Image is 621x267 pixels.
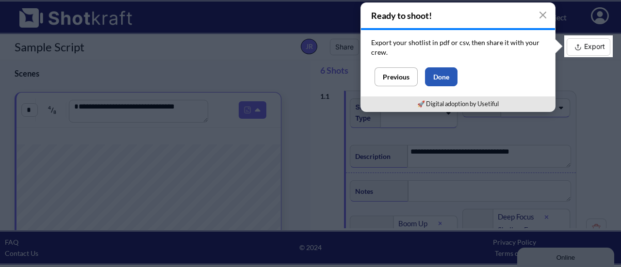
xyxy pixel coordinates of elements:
[567,38,610,56] button: Export
[361,3,555,28] h4: Ready to shoot!
[375,67,418,86] button: Previous
[371,38,545,57] p: Export your shotlist in pdf or csv, then share it with your crew.
[417,100,499,108] a: 🚀 Digital adoption by Usetiful
[7,8,90,16] div: Online
[572,41,584,53] img: Export Icon
[425,67,458,86] button: Done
